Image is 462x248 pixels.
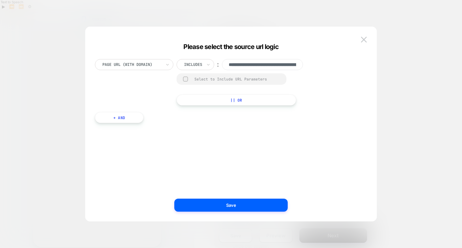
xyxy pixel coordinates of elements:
[215,60,221,69] div: ︰
[177,94,296,105] button: || Or
[361,37,367,42] img: close
[85,43,377,51] div: Please select the source url logic
[194,77,280,81] div: Select to Include URL Parameters
[174,199,288,212] button: Save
